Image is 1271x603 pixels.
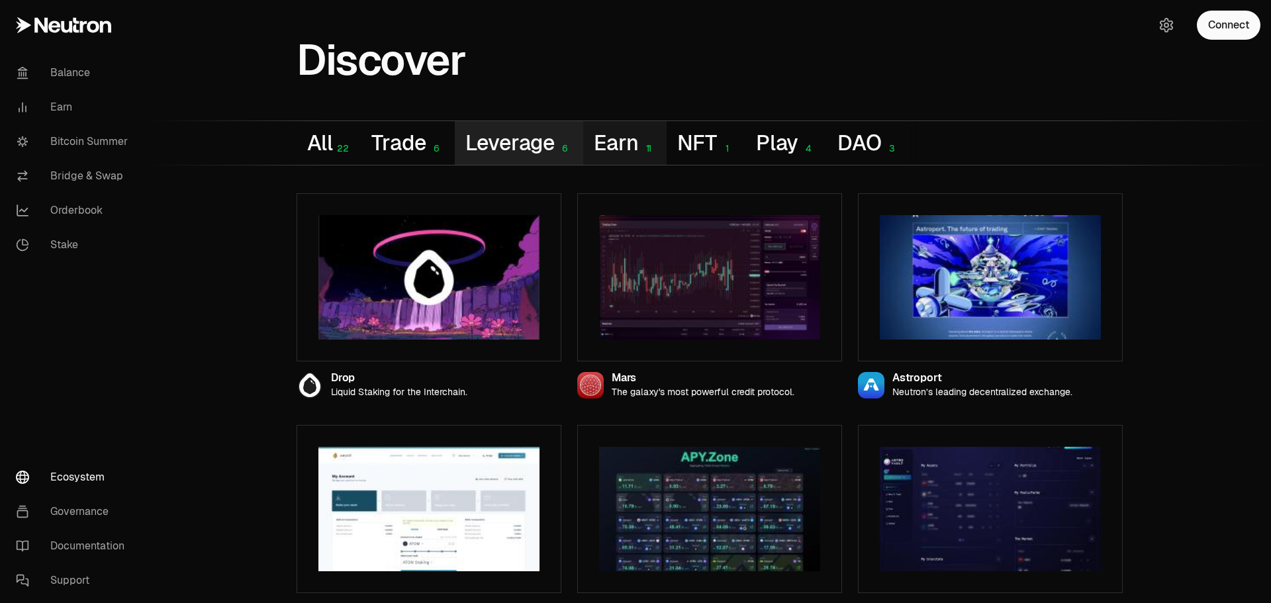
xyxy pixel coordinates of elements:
[5,124,143,159] a: Bitcoin Summer
[5,228,143,262] a: Stake
[638,143,656,154] div: 11
[5,56,143,90] a: Balance
[331,373,467,384] div: Drop
[5,563,143,598] a: Support
[5,159,143,193] a: Bridge & Swap
[297,121,361,165] button: All
[5,460,143,494] a: Ecosystem
[880,447,1101,571] img: Astrovault preview image
[583,121,667,165] button: Earn
[882,143,900,154] div: 3
[5,193,143,228] a: Orderbook
[297,42,465,78] h1: Discover
[599,447,820,571] img: Apy.Zone preview image
[5,529,143,563] a: Documentation
[612,387,794,398] p: The galaxy's most powerful credit protocol.
[599,215,820,340] img: Mars preview image
[612,373,794,384] div: Mars
[318,215,540,340] img: Drop preview image
[1197,11,1260,40] button: Connect
[667,121,745,165] button: NFT
[745,121,827,165] button: Play
[318,447,540,571] img: Amulet preview image
[5,90,143,124] a: Earn
[361,121,454,165] button: Trade
[827,121,910,165] button: DAO
[555,143,573,154] div: 6
[5,494,143,529] a: Governance
[717,143,735,154] div: 1
[798,143,816,154] div: 4
[332,143,350,154] div: 22
[331,387,467,398] p: Liquid Staking for the Interchain.
[880,215,1101,340] img: Astroport preview image
[455,121,584,165] button: Leverage
[892,373,1072,384] div: Astroport
[426,143,444,154] div: 6
[892,387,1072,398] p: Neutron’s leading decentralized exchange.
